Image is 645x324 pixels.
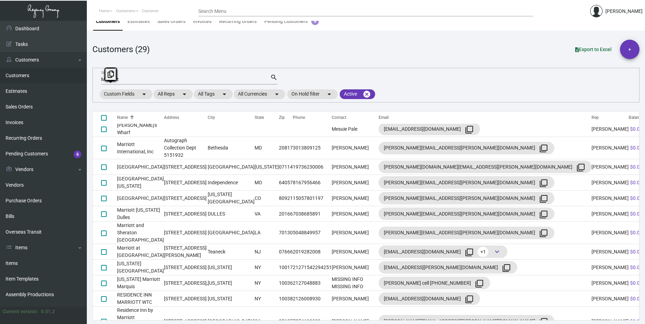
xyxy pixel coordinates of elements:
mat-icon: filter_none [539,144,548,153]
div: Name [117,115,128,121]
td: 7038685891 [293,206,332,222]
td: [GEOGRAPHIC_DATA] [US_STATE] [117,175,164,191]
td: MD [255,137,279,159]
mat-chip: Active [340,89,375,99]
td: [GEOGRAPHIC_DATA] [208,222,255,244]
div: [PERSON_NAME][EMAIL_ADDRESS][PERSON_NAME][DOMAIN_NAME] [384,227,549,238]
td: 2019282008 [293,244,332,260]
td: [PERSON_NAME] [332,244,379,260]
td: 8167956466 [293,175,332,191]
div: State [255,115,279,121]
mat-icon: filter_none [465,125,473,134]
td: [PERSON_NAME] [332,222,379,244]
td: [US_STATE] [255,159,279,175]
span: $0.00 [630,296,643,301]
td: [GEOGRAPHIC_DATA] [117,159,164,175]
td: [STREET_ADDRESS] [164,159,208,175]
td: 5048849957 [293,222,332,244]
td: 10036 [279,275,293,291]
td: [PERSON_NAME] [592,291,629,307]
span: Customer [142,9,159,13]
span: $0.00 [630,318,643,324]
div: Customers (29) [92,43,150,56]
td: 2126008930 [293,291,332,307]
td: [PERSON_NAME] [592,244,629,260]
td: 19736230006 [293,159,332,175]
td: 10038 [279,291,293,307]
div: Address [164,115,208,121]
div: 0.51.2 [41,308,55,315]
div: Contact [332,115,379,121]
div: [EMAIL_ADDRESS][DOMAIN_NAME] [384,123,475,135]
td: [STREET_ADDRESS] [164,222,208,244]
mat-icon: filter_none [577,163,585,172]
mat-icon: filter_none [502,264,511,272]
div: Name [117,115,164,121]
div: Rep [592,115,629,121]
div: Customers [96,18,120,25]
td: 70130 [279,222,293,244]
td: NJ [255,244,279,260]
td: 15057801197 [293,191,332,206]
td: MO [255,175,279,191]
div: Zip [279,115,285,121]
td: Teaneck [208,244,255,260]
div: Current version: [3,308,38,315]
div: [EMAIL_ADDRESS][DOMAIN_NAME] [384,246,502,257]
td: NY [255,275,279,291]
mat-icon: filter_none [539,210,548,219]
img: admin@bootstrapmaster.com [590,5,603,17]
div: [PERSON_NAME][EMAIL_ADDRESS][PERSON_NAME][DOMAIN_NAME] [384,208,549,219]
div: [EMAIL_ADDRESS][PERSON_NAME][DOMAIN_NAME] [384,262,512,273]
td: [PERSON_NAME] [592,121,629,137]
td: [US_STATE] [208,291,255,307]
div: [EMAIL_ADDRESS][DOMAIN_NAME] [384,293,475,304]
td: MISSING INFO MISSING INFO [332,275,379,291]
div: Contact [332,115,346,121]
td: [PERSON_NAME] [592,275,629,291]
td: [GEOGRAPHIC_DATA] [117,191,164,206]
td: LA [255,222,279,244]
span: $0.00 [630,145,643,151]
td: [PERSON_NAME]'s Wharf [117,121,164,137]
td: 21271542294251 [293,260,332,275]
td: [US_STATE][GEOGRAPHIC_DATA] [208,191,255,206]
div: [PERSON_NAME][EMAIL_ADDRESS][PERSON_NAME][DOMAIN_NAME] [384,177,549,188]
td: Independence [208,175,255,191]
td: 07114 [279,159,293,175]
td: [PERSON_NAME] [592,137,629,159]
td: NY [255,260,279,275]
mat-icon: filter_none [465,248,473,257]
td: [STREET_ADDRESS], [164,275,208,291]
div: Rep [592,115,599,121]
td: Marriott and Sheraton [GEOGRAPHIC_DATA] [117,222,164,244]
td: [STREET_ADDRESS] [164,291,208,307]
td: 20166 [279,206,293,222]
mat-icon: filter_none [539,195,548,203]
td: [PERSON_NAME] [332,137,379,159]
span: $0.00 [630,126,643,132]
td: [STREET_ADDRESS] [164,260,208,275]
mat-chip: All Tags [194,89,233,99]
td: 3013809125 [293,137,332,159]
mat-chip: All Currencies [234,89,285,99]
div: Address [164,115,179,121]
td: 2127048883 [293,275,332,291]
button: Export to Excel [570,43,617,56]
div: Sales Orders [157,18,185,25]
td: Mesuie Pale [332,121,379,137]
td: [PERSON_NAME] [592,159,629,175]
td: [PERSON_NAME] [592,222,629,244]
div: State [255,115,264,121]
mat-icon: arrow_drop_down [325,90,333,98]
div: [PERSON_NAME][EMAIL_ADDRESS][PERSON_NAME][DOMAIN_NAME] [384,143,549,154]
td: [PERSON_NAME] [592,206,629,222]
td: [PERSON_NAME] [592,175,629,191]
mat-icon: search [270,73,278,82]
td: 07666 [279,244,293,260]
div: [PERSON_NAME][EMAIL_ADDRESS][PERSON_NAME][DOMAIN_NAME] [384,193,549,204]
td: [PERSON_NAME] [332,291,379,307]
td: [STREET_ADDRESS][PERSON_NAME] [164,244,208,260]
mat-icon: arrow_drop_down [273,90,281,98]
td: Marriott at [GEOGRAPHIC_DATA] [117,244,164,260]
